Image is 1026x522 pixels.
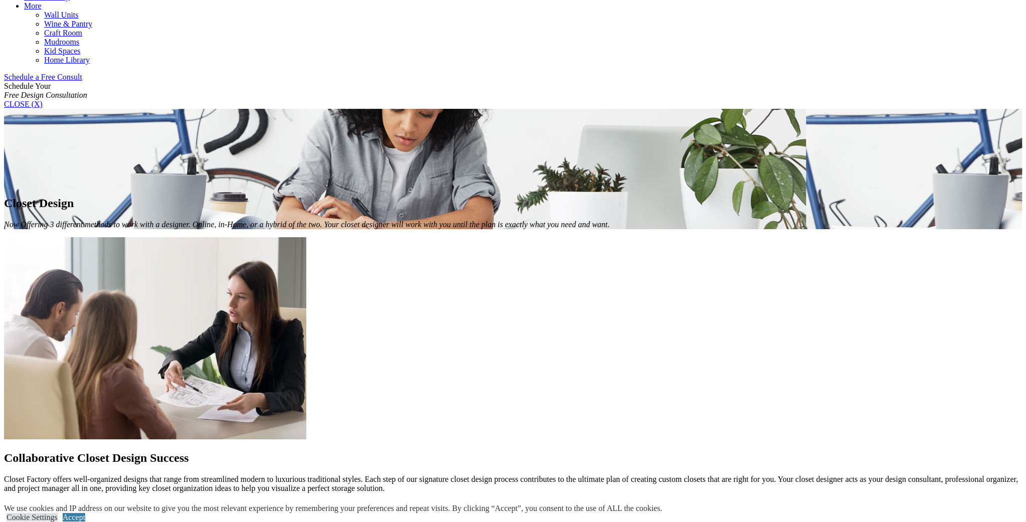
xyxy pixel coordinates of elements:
[4,91,87,99] em: Free Design Consultation
[7,513,58,521] a: Cookie Settings
[63,513,85,521] a: Accept
[4,100,43,108] a: CLOSE (X)
[4,451,1022,465] h2: Collaborative Closet Design Success
[44,56,90,64] a: Home Library
[24,2,42,10] a: More menu text will display only on big screen
[4,220,609,229] em: Now Offering 3 different methods to work with a designer. Online, in-Home, or a hybrid of the two...
[4,73,82,81] a: Schedule a Free Consult (opens a dropdown menu)
[44,11,78,19] a: Wall Units
[44,20,92,28] a: Wine & Pantry
[44,29,82,37] a: Craft Room
[4,504,662,513] div: We use cookies and IP address on our website to give you the most relevant experience by remember...
[4,197,1022,210] h1: Closet Design
[4,237,306,439] img: closet designer from closet factory shows elevations to a couple at a table.
[4,475,1022,493] p: Closet Factory offers well-organized designs that range from streamlined modern to luxurious trad...
[4,503,1022,516] h2: From Simple to Spectacular and Everything In-Between
[44,38,79,46] a: Mudrooms
[44,47,80,55] a: Kid Spaces
[4,82,87,99] span: Schedule Your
